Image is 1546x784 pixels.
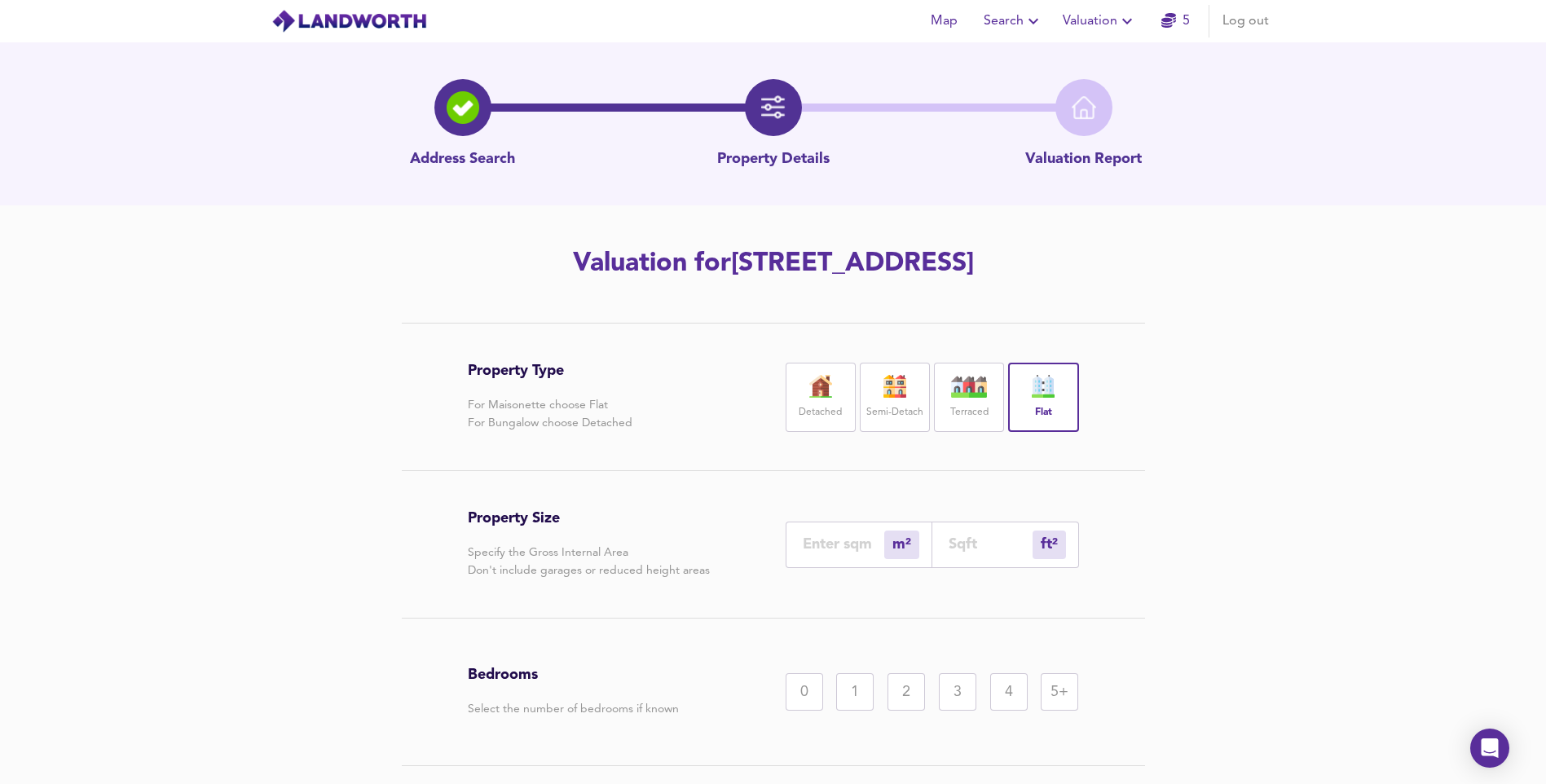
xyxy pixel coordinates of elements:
p: Specify the Gross Internal Area Don't include garages or reduced height areas [468,544,710,579]
div: Terraced [934,363,1004,432]
div: m² [884,531,919,559]
button: Valuation [1056,5,1143,37]
p: Property Details [717,149,830,170]
label: Flat [1035,403,1052,423]
div: 1 [836,673,874,711]
span: Search [984,10,1043,33]
div: 5+ [1041,673,1078,711]
p: Valuation Report [1025,149,1142,170]
span: Map [925,10,964,33]
p: Address Search [410,149,515,170]
button: Log out [1216,5,1275,37]
img: house-icon [800,375,841,398]
span: Valuation [1063,10,1137,33]
button: Search [977,5,1050,37]
div: Detached [786,363,856,432]
div: 3 [939,673,976,711]
div: 0 [786,673,823,711]
img: home-icon [1072,95,1096,120]
label: Terraced [950,403,989,423]
h3: Property Type [468,362,632,380]
h3: Property Size [468,509,710,527]
button: 5 [1150,5,1202,37]
img: search-icon [447,91,479,124]
div: 2 [888,673,925,711]
div: 4 [990,673,1028,711]
p: Select the number of bedrooms if known [468,700,679,718]
p: For Maisonette choose Flat For Bungalow choose Detached [468,396,632,432]
input: Sqft [949,535,1033,553]
h2: Valuation for [STREET_ADDRESS] [312,246,1235,282]
a: 5 [1161,10,1190,33]
span: Log out [1222,10,1269,33]
img: house-icon [949,375,989,398]
img: logo [271,9,427,33]
div: Flat [1008,363,1078,432]
input: Enter sqm [803,535,884,553]
img: house-icon [874,375,915,398]
label: Semi-Detach [866,403,923,423]
img: flat-icon [1023,375,1064,398]
button: Map [918,5,971,37]
div: Semi-Detach [860,363,930,432]
h3: Bedrooms [468,666,679,684]
div: Open Intercom Messenger [1470,729,1509,768]
label: Detached [799,403,842,423]
div: m² [1033,531,1066,559]
img: filter-icon [761,95,786,120]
